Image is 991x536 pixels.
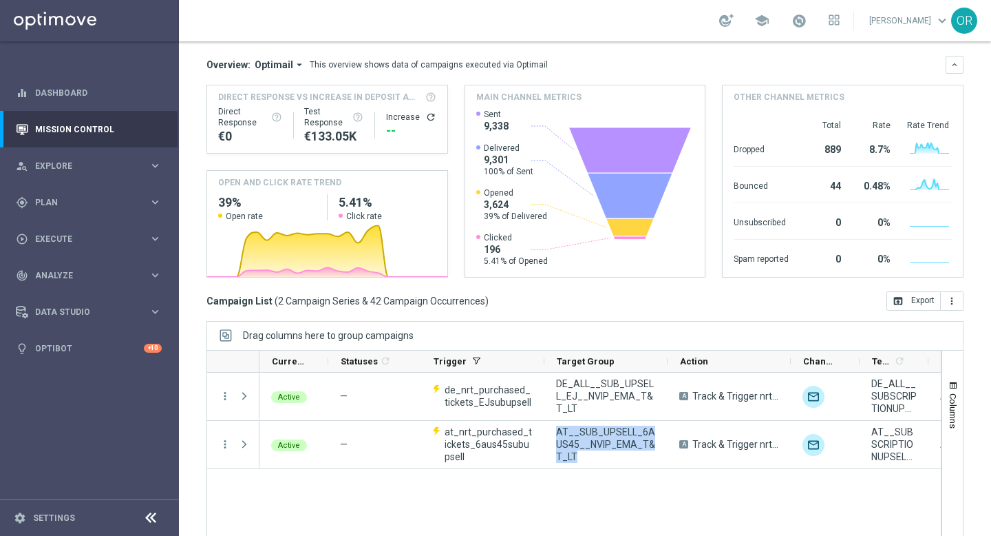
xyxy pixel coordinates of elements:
span: 39% of Delivered [484,211,547,222]
div: 44 [805,174,841,196]
button: person_search Explore keyboard_arrow_right [15,161,162,172]
span: Analyze [35,271,149,280]
span: Plan [35,198,149,207]
div: Rate [857,120,891,131]
button: more_vert [219,390,231,402]
colored-tag: Active [271,390,307,403]
span: Open rate [226,211,263,222]
i: refresh [380,355,391,367]
div: Optimail [802,386,824,408]
span: Auto [940,439,961,450]
span: DE_ALL__SUBSCRIPTIONUPSELL__NVIP_EMA_T&T_LT [871,378,917,415]
span: Sent [484,109,509,120]
button: gps_fixed Plan keyboard_arrow_right [15,197,162,208]
i: gps_fixed [16,196,28,209]
span: Channel [803,356,836,367]
i: refresh [894,355,905,367]
span: Active [278,441,300,450]
i: lightbulb [16,342,28,355]
span: Columns [948,393,959,429]
div: -- [386,123,436,139]
div: 0% [857,247,891,269]
span: 9,338 [484,120,509,132]
button: Optimail arrow_drop_down [251,59,310,71]
div: Rate Trend [907,120,952,131]
span: DE_ALL__SUB_UPSELL_EJ__NVIP_EMA_T&T_LT [556,378,656,415]
span: — [340,391,348,402]
span: Drag columns here to group campaigns [243,330,414,341]
span: 100% of Sent [484,166,533,177]
span: 5.41% of Opened [484,256,548,267]
div: 8.7% [857,137,891,159]
i: arrow_drop_down [293,59,306,71]
span: Clicked [484,232,548,243]
div: Dropped [734,137,789,159]
i: equalizer [16,87,28,99]
div: Plan [16,196,149,209]
div: Spam reported [734,247,789,269]
div: €0 [218,128,282,145]
i: more_vert [946,296,957,307]
i: keyboard_arrow_right [149,159,162,172]
h4: OPEN AND CLICK RATE TREND [218,176,341,189]
button: lightbulb Optibot +10 [15,343,162,354]
span: Auto [940,391,961,402]
span: — [340,439,348,450]
span: Current Status [272,356,305,367]
span: Trigger [434,356,467,367]
a: Optibot [35,330,144,367]
span: Optimail [255,59,293,71]
span: A [679,392,688,400]
div: Data Studio keyboard_arrow_right [15,307,162,318]
span: Delivered [484,143,533,154]
i: settings [14,512,26,524]
span: 3,624 [484,198,547,211]
button: Mission Control [15,124,162,135]
i: play_circle_outline [16,233,28,245]
span: Active [278,393,300,402]
span: Calculate column [892,353,905,369]
i: open_in_browser [893,296,904,307]
div: track_changes Analyze keyboard_arrow_right [15,270,162,281]
span: ) [485,295,489,307]
a: [PERSON_NAME]keyboard_arrow_down [868,10,951,31]
span: Click rate [346,211,382,222]
i: refresh [425,112,436,123]
div: 0 [805,210,841,232]
button: keyboard_arrow_down [946,56,963,74]
span: Direct Response VS Increase In Deposit Amount [218,91,421,103]
span: Track & Trigger nrt_purchased_tickets [692,438,779,451]
div: Dashboard [16,74,162,111]
div: play_circle_outline Execute keyboard_arrow_right [15,234,162,245]
div: 889 [805,137,841,159]
h2: 5.41% [339,194,436,211]
span: A [679,440,688,449]
button: more_vert [219,438,231,451]
colored-tag: Active [271,438,307,451]
span: keyboard_arrow_down [935,13,950,28]
div: Press SPACE to select this row. [207,421,259,469]
button: more_vert [941,291,963,311]
h3: Campaign List [206,295,489,307]
span: Opened [484,187,547,198]
span: Calculate column [378,353,391,369]
multiple-options-button: Export to CSV [886,295,963,306]
div: 0.48% [857,174,891,196]
img: Optimail [802,434,824,456]
div: Optibot [16,330,162,367]
span: ( [275,295,278,307]
div: Direct Response [218,106,282,128]
div: Data Studio [16,306,149,318]
div: Explore [16,160,149,172]
button: open_in_browser Export [886,291,941,311]
i: track_changes [16,269,28,282]
h3: Overview: [206,59,251,71]
button: equalizer Dashboard [15,87,162,99]
span: Execute [35,235,149,243]
h2: 39% [218,194,316,211]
